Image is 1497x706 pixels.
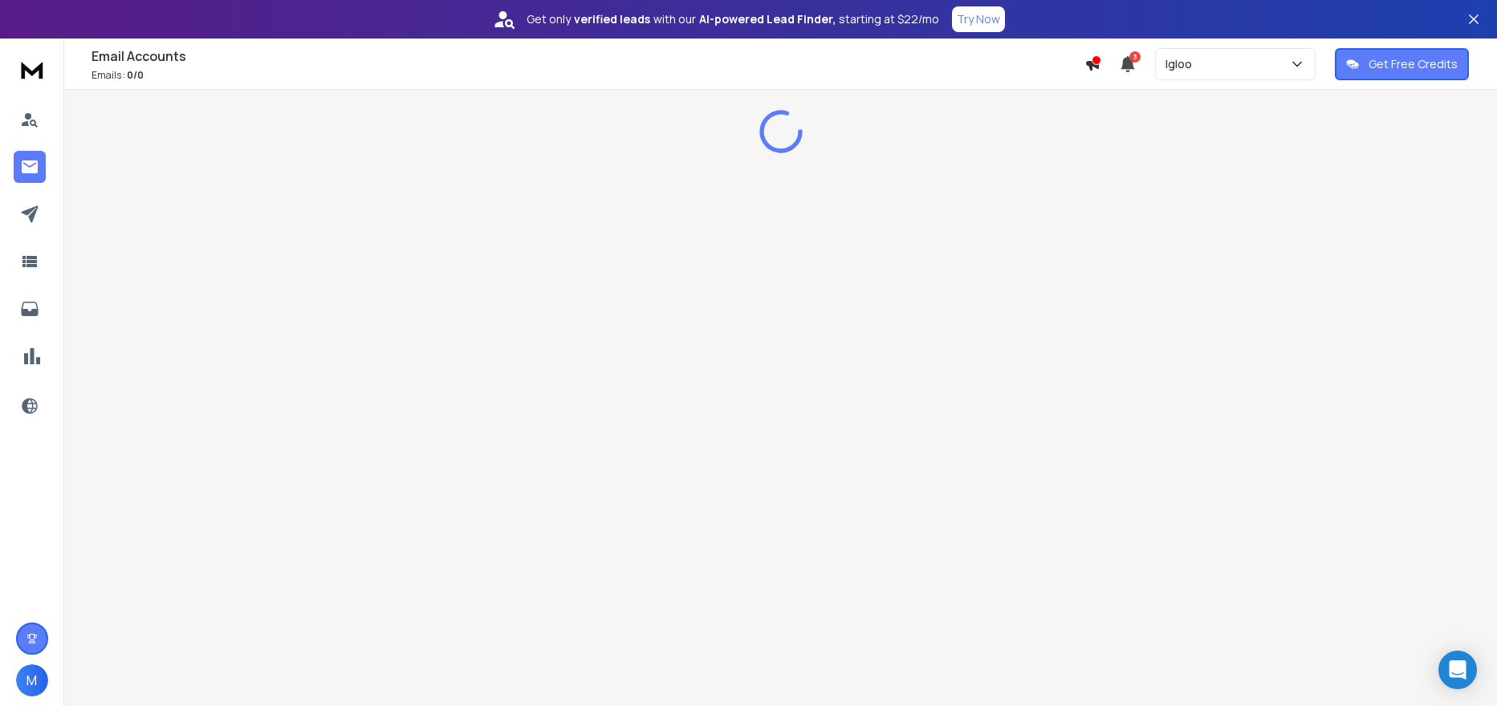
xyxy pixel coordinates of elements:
[574,11,650,27] strong: verified leads
[1129,51,1141,63] span: 3
[952,6,1005,32] button: Try Now
[127,68,144,82] span: 0 / 0
[1438,651,1477,689] div: Open Intercom Messenger
[699,11,836,27] strong: AI-powered Lead Finder,
[1369,56,1458,72] p: Get Free Credits
[1335,48,1469,80] button: Get Free Credits
[527,11,939,27] p: Get only with our starting at $22/mo
[957,11,1000,27] p: Try Now
[16,664,48,696] button: M
[16,55,48,84] img: logo
[1165,56,1198,72] p: Igloo
[92,47,1084,66] h1: Email Accounts
[92,69,1084,82] p: Emails :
